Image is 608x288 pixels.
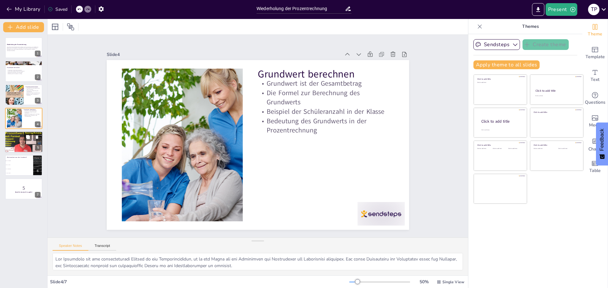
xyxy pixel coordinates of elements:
div: Saved [48,6,67,12]
div: Slide 4 [107,52,341,58]
button: Sendsteps [473,39,520,50]
div: 7 [5,178,42,199]
button: My Library [5,4,43,14]
div: 5 [5,131,43,153]
p: Generated with [URL] [7,50,41,51]
div: 5 [35,145,41,150]
button: Present [546,3,577,16]
div: Click to add title [481,119,522,124]
input: Insert title [256,4,345,13]
div: Click to add title [477,144,522,146]
div: Click to add text [477,82,522,83]
div: Add charts and graphs [582,133,608,156]
div: Add a table [582,156,608,178]
span: Position [67,23,74,31]
div: 6 [35,168,41,174]
button: T P [588,3,599,16]
div: Click to add title [534,144,579,146]
span: Single View [442,279,464,285]
span: Table [589,167,601,174]
p: Zusammenfassung der Formeln [7,132,41,134]
p: Prozentsatz ist das Verhältnis eines Teils zum Ganzen [26,88,41,90]
p: Die Formel zur Berechnung des Grundwerts [258,88,394,107]
span: Media [589,122,601,129]
button: Speaker Notes [53,244,88,251]
p: Die Formel zur Berechnung des Prozentwerts [7,70,41,72]
div: 2 [35,74,41,80]
p: Prozentwert berechnen [7,67,41,69]
p: Prozentsatz berechnen [26,86,41,88]
p: Bedeutung des Prozentwerts im Alltag [7,73,41,74]
p: 5 [7,185,41,192]
p: Bedeutung des Grundwerts in der Prozentrechnung [24,115,41,117]
p: Wie berechnet man den Grundwert? [7,156,31,158]
div: 2 [5,61,42,82]
div: 3 [35,98,41,103]
strong: Wiederholung der Prozentrechnung [7,44,26,45]
div: Add images, graphics, shapes or video [582,110,608,133]
p: Prozentwert ist der Teil eines Ganzen [7,69,41,70]
div: Click to add title [535,89,578,93]
button: Delete Slide [33,133,41,141]
div: Click to add text [534,148,554,150]
strong: Bereit für das Quiz? Los geht's! [15,192,32,193]
p: Die Formel zur Berechnung des Prozentsatzes [26,90,41,92]
button: Export to PowerPoint [532,3,544,16]
div: Layout [50,22,60,32]
button: Feedback - Show survey [596,122,608,165]
p: Beispiel der Todesstrafe-Befürworter [26,92,41,94]
span: Theme [588,31,602,38]
div: Click to add text [493,148,507,150]
div: Change the overall theme [582,19,608,42]
p: Grundwert ist der Gesamtbetrag [258,79,394,88]
div: 4 [35,121,41,127]
button: Add slide [3,22,44,32]
button: Create theme [522,39,569,50]
p: Wichtige Formeln der Prozentrechnung [7,133,41,135]
div: Click to add body [481,129,521,131]
button: Duplicate Slide [24,133,32,141]
div: Slide 4 / 7 [50,279,349,285]
button: Apply theme to all slides [473,60,540,69]
div: Click to add title [534,111,579,113]
div: 1 [35,51,41,56]
p: Beispiel der Schüleranzahl in der Klasse [258,107,394,116]
div: Click to add text [508,148,522,150]
div: 3 [5,84,42,105]
p: Verständnis für die Anwendung der Formeln [7,135,41,136]
span: Feedback [599,129,605,151]
textarea: Lor Ipsumdolo sit ame consecteturadi Elitsed do eiu Temporincididun, ut la etd Magna ali eni Admi... [53,253,463,270]
p: Übung und Wiederholung [7,137,41,138]
span: Questions [585,99,605,106]
div: Click to add title [477,78,522,80]
div: 50 % [416,279,432,285]
div: T P [588,4,599,15]
div: 4 [5,108,42,129]
p: Grundwert ist der Gesamtbetrag [24,110,41,111]
div: 6 [5,155,42,176]
span: Charts [588,146,602,153]
p: Grundwert berechnen [258,67,394,81]
p: Die Formel zur Berechnung des Grundwerts [24,111,41,113]
p: Bedeutung des Grundwerts in der Prozentrechnung [258,116,394,135]
div: Add text boxes [582,64,608,87]
p: Grundwert berechnen [24,109,41,111]
p: Bedeutung des Prozentsatzes in Statistiken [26,94,41,96]
p: Themes [485,19,576,34]
div: 1 [5,37,42,58]
span: Template [586,53,605,60]
p: Beispiel eines Mantels mit Preisnachlass [7,72,41,73]
div: 7 [35,192,41,198]
div: Click to add text [477,148,491,150]
div: Add ready made slides [582,42,608,64]
div: Get real-time input from your audience [582,87,608,110]
p: Diese Präsentation behandelt die Grundlagen der Prozentrechnung, einschließlich der Berechnung vo... [7,46,41,50]
div: Click to add text [558,148,578,150]
div: Click to add text [535,95,577,97]
p: Beispiel der Schüleranzahl in der Klasse [24,113,41,115]
span: Text [591,76,599,83]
